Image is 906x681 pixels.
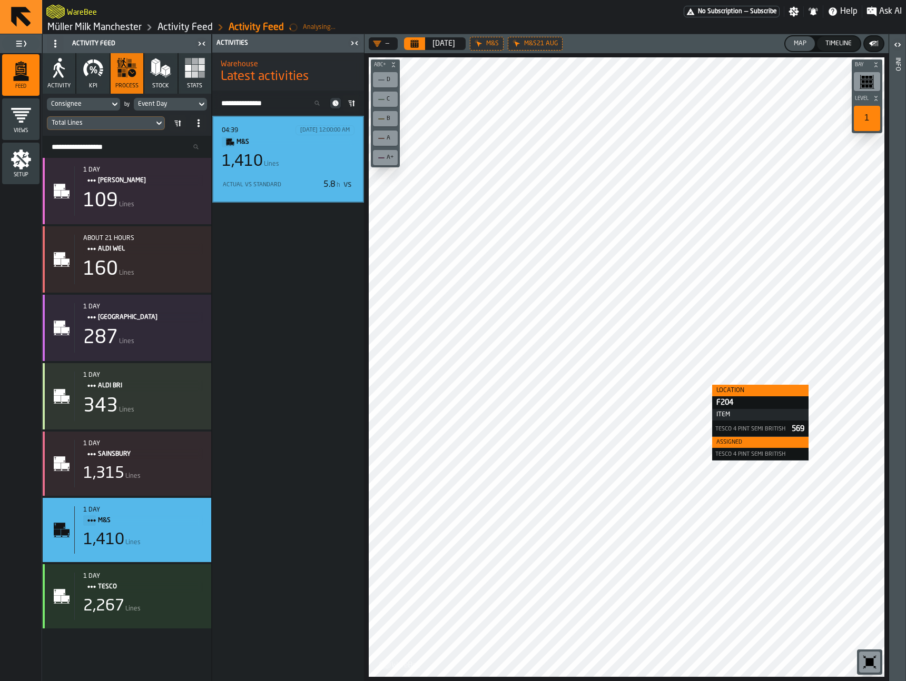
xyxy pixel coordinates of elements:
[712,385,809,396] label: Location
[83,573,203,580] div: 1 day
[83,573,203,593] div: Title
[372,62,388,68] span: ABC+
[46,2,65,21] a: logo-header
[712,396,809,409] div: F204
[375,133,396,144] div: A
[369,37,398,50] div: DropdownMenuValue-
[43,226,211,293] div: stat-
[2,128,40,134] span: Views
[98,312,194,323] span: [GEOGRAPHIC_DATA]
[879,5,902,18] span: Ask AI
[714,451,802,458] div: TESCO 4 PINT SEMI BRITISH
[712,420,809,437] div: StatList-item-TESCO 4 PINT SEMI BRITISH
[212,53,364,91] div: title-Latest activities
[83,327,118,348] div: 287
[83,191,118,212] div: 109
[83,372,203,392] div: Title
[134,98,207,111] div: DropdownMenuValue-eventDay
[83,303,203,311] div: Start: 8/21/2025, 12:40:57 AM - End: 8/21/2025, 11:17:29 PM
[51,101,105,108] div: DropdownMenuValue-consignee
[371,109,400,128] div: button-toolbar-undefined
[861,654,878,670] svg: Reset zoom and position
[804,6,823,17] label: button-toggle-Notifications
[83,440,203,447] div: 1 day
[698,8,742,15] span: No Subscription
[83,303,203,311] div: 1 day
[83,235,203,255] div: Title
[221,58,356,68] h2: Sub Title
[43,432,211,496] div: stat-
[83,440,203,460] div: Title
[222,176,354,193] div: RAW: Actual: undefined vs [object Object]
[857,649,882,675] div: button-toolbar-undefined
[712,409,809,420] label: Item
[375,113,396,124] div: B
[83,506,203,514] div: 1 day
[83,573,203,580] div: Start: 8/21/2025, 12:00:15 AM - End: 8/21/2025, 11:58:34 PM
[2,172,40,178] span: Setup
[212,34,364,53] header: Activities
[750,8,777,15] span: Subscribe
[347,37,362,49] label: button-toggle-Close me
[83,166,203,174] div: Start: 8/21/2025, 10:54:47 AM - End: 8/21/2025, 11:55:54 PM
[894,55,901,678] div: Info
[785,36,815,51] button: button-Map
[264,161,279,168] span: Lines
[43,498,211,562] div: stat-
[89,83,97,89] span: KPI
[125,473,141,480] span: Lines
[194,37,209,50] label: button-toggle-Close me
[387,135,395,142] div: A
[125,539,141,546] span: Lines
[43,295,211,361] div: stat-
[119,338,134,345] span: Lines
[404,37,466,50] div: Select date range
[823,5,862,18] label: button-toggle-Help
[375,94,396,105] div: C
[222,125,354,148] div: Title
[371,89,400,109] div: button-toolbar-undefined
[83,372,203,379] div: 1 day
[862,5,906,18] label: button-toggle-Ask AI
[46,21,474,34] nav: Breadcrumb
[426,33,461,54] button: Select date range
[387,96,395,103] div: C
[157,22,213,33] a: link-to-/wh/i/b09612b5-e9f1-4a3a-b0a4-784729d61419/feed/0549eee4-c428-441c-8388-bb36cec72d2b
[2,143,40,185] li: menu Setup
[98,380,194,392] span: ALDI BRI
[792,425,804,433] span: 569
[853,96,871,102] span: Level
[371,654,430,675] a: logo-header
[817,36,860,51] button: button-Timeline
[222,175,354,193] div: StatList-item-Actual vs Standard
[486,40,499,47] span: M&S
[889,34,905,681] header: Info
[119,406,134,414] span: Lines
[373,39,389,48] div: DropdownMenuValue-
[119,269,134,277] span: Lines
[98,581,194,593] span: TESCO
[387,76,395,83] div: D
[83,506,203,526] div: Title
[98,175,194,186] span: [PERSON_NAME]
[222,125,354,135] div: Start: 8/21/2025, 4:39:47 AM - End: 8/21/2025, 4:54:52 PM
[300,127,350,134] div: [DATE] 12:00:00 AM
[83,303,203,323] div: Title
[821,40,856,47] div: Timeline
[852,70,882,93] div: button-toolbar-undefined
[98,515,194,526] span: M&S
[387,154,395,161] div: A+
[854,106,880,131] div: 1
[83,440,203,447] div: Start: 8/21/2025, 1:16:22 AM - End: 8/21/2025, 11:36:57 PM
[221,68,309,85] span: Latest activities
[83,597,124,616] div: 2,267
[853,62,871,68] span: Bay
[47,98,120,111] div: DropdownMenuValue-consignee
[212,116,364,203] div: stat-
[684,6,780,17] div: Menu Subscription
[47,22,142,33] a: link-to-/wh/i/b09612b5-e9f1-4a3a-b0a4-784729d61419/simulations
